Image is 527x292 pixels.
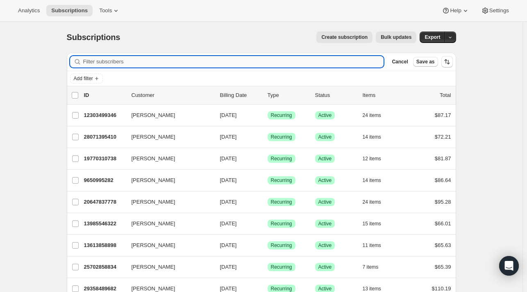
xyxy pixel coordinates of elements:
[84,241,125,249] p: 13613858898
[363,134,381,140] span: 14 items
[271,177,292,184] span: Recurring
[220,177,237,183] span: [DATE]
[83,56,384,67] input: Filter subscribers
[318,199,332,205] span: Active
[315,91,356,99] p: Status
[127,152,209,165] button: [PERSON_NAME]
[67,33,120,42] span: Subscriptions
[84,263,125,271] p: 25702858834
[127,174,209,187] button: [PERSON_NAME]
[84,176,125,184] p: 9650995282
[363,91,404,99] div: Items
[132,91,214,99] p: Customer
[440,91,451,99] p: Total
[271,285,292,292] span: Recurring
[435,242,451,248] span: $65.63
[271,112,292,119] span: Recurring
[441,56,453,67] button: Sort the results
[363,285,381,292] span: 13 items
[450,7,461,14] span: Help
[318,177,332,184] span: Active
[499,256,519,276] div: Open Intercom Messenger
[13,5,45,16] button: Analytics
[220,285,237,292] span: [DATE]
[220,112,237,118] span: [DATE]
[84,175,451,186] div: 9650995282[PERSON_NAME][DATE]SuccessRecurringSuccessActive14 items$86.64
[99,7,112,14] span: Tools
[363,131,390,143] button: 14 items
[271,134,292,140] span: Recurring
[127,109,209,122] button: [PERSON_NAME]
[84,111,125,119] p: 12303499346
[84,218,451,229] div: 13985546322[PERSON_NAME][DATE]SuccessRecurringSuccessActive15 items$66.01
[220,155,237,162] span: [DATE]
[84,131,451,143] div: 28071395410[PERSON_NAME][DATE]SuccessRecurringSuccessActive14 items$72.21
[435,112,451,118] span: $87.17
[220,220,237,227] span: [DATE]
[363,153,390,164] button: 12 items
[84,155,125,163] p: 19770310738
[363,242,381,249] span: 11 items
[220,242,237,248] span: [DATE]
[220,91,261,99] p: Billing Date
[316,31,373,43] button: Create subscription
[489,7,509,14] span: Settings
[363,110,390,121] button: 24 items
[420,31,445,43] button: Export
[435,220,451,227] span: $66.01
[46,5,93,16] button: Subscriptions
[376,31,416,43] button: Bulk updates
[363,175,390,186] button: 14 items
[363,196,390,208] button: 24 items
[84,261,451,273] div: 25702858834[PERSON_NAME][DATE]SuccessRecurringSuccessActive7 items$65.39
[84,153,451,164] div: 19770310738[PERSON_NAME][DATE]SuccessRecurringSuccessActive12 items$81.87
[132,220,175,228] span: [PERSON_NAME]
[220,199,237,205] span: [DATE]
[271,220,292,227] span: Recurring
[363,264,379,270] span: 7 items
[220,264,237,270] span: [DATE]
[220,134,237,140] span: [DATE]
[132,241,175,249] span: [PERSON_NAME]
[84,91,125,99] p: ID
[271,264,292,270] span: Recurring
[132,176,175,184] span: [PERSON_NAME]
[84,220,125,228] p: 13985546322
[84,198,125,206] p: 20647837778
[127,130,209,144] button: [PERSON_NAME]
[127,261,209,274] button: [PERSON_NAME]
[318,220,332,227] span: Active
[84,133,125,141] p: 28071395410
[318,112,332,119] span: Active
[318,285,332,292] span: Active
[437,5,474,16] button: Help
[271,155,292,162] span: Recurring
[318,264,332,270] span: Active
[363,177,381,184] span: 14 items
[74,75,93,82] span: Add filter
[392,58,408,65] span: Cancel
[84,196,451,208] div: 20647837778[PERSON_NAME][DATE]SuccessRecurringSuccessActive24 items$95.28
[132,263,175,271] span: [PERSON_NAME]
[18,7,40,14] span: Analytics
[363,218,390,229] button: 15 items
[271,199,292,205] span: Recurring
[132,133,175,141] span: [PERSON_NAME]
[363,155,381,162] span: 12 items
[321,34,368,40] span: Create subscription
[132,155,175,163] span: [PERSON_NAME]
[381,34,411,40] span: Bulk updates
[435,199,451,205] span: $95.28
[435,155,451,162] span: $81.87
[127,195,209,209] button: [PERSON_NAME]
[70,74,103,83] button: Add filter
[127,217,209,230] button: [PERSON_NAME]
[51,7,88,14] span: Subscriptions
[318,242,332,249] span: Active
[432,285,451,292] span: $110.19
[363,112,381,119] span: 24 items
[416,58,435,65] span: Save as
[84,110,451,121] div: 12303499346[PERSON_NAME][DATE]SuccessRecurringSuccessActive24 items$87.17
[94,5,125,16] button: Tools
[363,240,390,251] button: 11 items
